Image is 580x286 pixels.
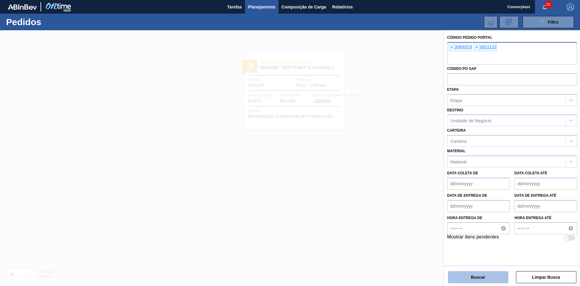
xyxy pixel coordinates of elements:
label: Hora entrega até [514,214,577,222]
label: Carteira [447,128,466,133]
input: dd/mm/yyyy [514,178,577,190]
span: Composição de Carga [282,3,326,11]
span: 52 [545,1,552,8]
span: Relatórios [332,3,353,11]
label: Códido PO SAP [447,67,476,71]
div: 2003213 [449,44,472,51]
div: Etapa [450,97,462,103]
label: Data de Entrega de [447,193,487,198]
input: dd/mm/yyyy [447,178,510,190]
label: Destino [447,108,463,112]
span: Planejamento [248,3,275,11]
span: Tarefas [227,3,242,11]
label: Material [447,149,466,153]
span: × [449,44,455,51]
input: dd/mm/yyyy [447,200,510,212]
label: Hora entrega de [447,214,510,222]
h1: Pedidos [6,18,96,25]
label: Data de Entrega até [514,193,556,198]
label: Data coleta até [514,171,547,175]
span: × [474,44,479,51]
label: Etapa [447,87,459,92]
input: dd/mm/yyyy [514,200,577,212]
div: Carteira [450,139,466,144]
img: Logout [567,3,574,11]
img: TNhmsLtSVTkK8tSr43FrP2fwEKptu5GPRR3wAAAABJRU5ErkJggg== [8,4,37,10]
div: Material [450,159,466,164]
div: 2011112 [473,44,497,51]
div: Unidade de Negócio [450,118,491,123]
label: Código Pedido Portal [447,35,492,40]
div: Importar Negociações dos Pedidos [484,16,498,28]
button: Filtro [523,16,574,28]
label: Data coleta de [447,171,478,175]
div: Solicitação de Revisão de Pedidos [499,16,519,28]
span: Filtro [548,20,559,25]
label: Mostrar itens pendentes [447,234,499,242]
button: Notificações [535,3,554,11]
